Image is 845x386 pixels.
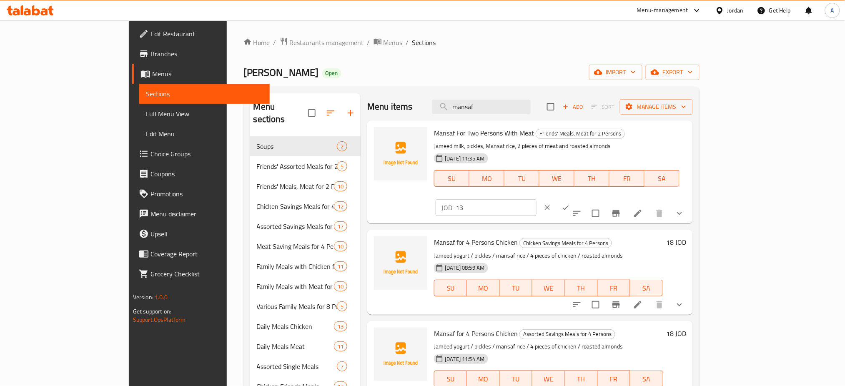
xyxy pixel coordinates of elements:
span: TU [503,282,529,294]
button: SA [644,170,680,187]
svg: Show Choices [674,208,685,218]
a: Upsell [132,224,270,244]
span: Select all sections [303,104,321,122]
span: SU [438,373,464,385]
span: Assorted Savings Meals for 4 Persons [257,221,334,231]
button: Branch-specific-item [606,203,626,223]
div: items [334,221,347,231]
span: Edit Restaurant [150,29,263,39]
div: Chicken Savings Meals for 4 Persons12 [250,196,361,216]
span: Sections [412,38,436,48]
span: MO [470,373,496,385]
span: Get support on: [133,306,171,317]
span: 1.0.0 [155,292,168,303]
a: Support.OpsPlatform [133,314,186,325]
button: TU [504,170,539,187]
a: Menu disclaimer [132,204,270,224]
button: FR [609,170,644,187]
span: Upsell [150,229,263,239]
button: Branch-specific-item [606,295,626,315]
button: Add section [341,103,361,123]
span: FR [601,282,627,294]
span: Add [562,102,584,112]
span: 5 [337,163,347,170]
div: items [337,141,347,151]
span: Add item [559,100,586,113]
span: 13 [334,323,347,331]
p: Jameed yogurt / pickles / mansaf rice / 4 pieces of chicken / roasted almonds [434,341,663,352]
div: items [334,261,347,271]
span: MO [470,282,496,294]
span: TH [578,173,606,185]
button: SU [434,170,469,187]
a: Restaurants management [280,37,364,48]
button: show more [669,203,690,223]
button: SU [434,280,467,296]
div: items [337,301,347,311]
button: MO [469,170,504,187]
div: Family Meals with Chicken for 8 People11 [250,256,361,276]
div: Meat Saving Meals for 4 Persons10 [250,236,361,256]
span: Select section [542,98,559,115]
div: Soups2 [250,136,361,156]
span: Full Menu View [146,109,263,119]
span: 2 [337,143,347,150]
span: Menus [152,69,263,79]
span: Select to update [587,205,604,222]
span: Mansaf for 4 Persons Chicken [434,327,518,340]
div: Various Family Meals for 8 People [257,301,337,311]
span: Mansaf For Two Persons With Meat [434,127,534,139]
span: 11 [334,343,347,351]
li: / [406,38,409,48]
h2: Menu items [367,100,413,113]
span: Branches [150,49,263,59]
h2: Menu sections [253,100,308,125]
div: Open [322,68,341,78]
h6: 18 JOD [666,236,686,248]
a: Full Menu View [139,104,270,124]
span: Friends' Assorted Meals for 2 Persons [257,161,337,171]
span: Family Meals with Meat for 8 People [257,281,334,291]
span: Manage items [627,102,686,112]
a: Menus [374,37,403,48]
span: Soups [257,141,337,151]
div: items [337,361,347,371]
span: import [596,67,636,78]
button: show more [669,295,690,315]
nav: breadcrumb [243,37,700,48]
span: Select to update [587,296,604,313]
a: Grocery Checklist [132,264,270,284]
span: Assorted Single Meals [257,361,337,371]
span: Friends' Meals, Meat for 2 Persons [257,181,334,191]
button: delete [649,203,669,223]
span: [DATE] 11:54 AM [441,355,488,363]
p: Jameed milk, pickles, Mansaf rice, 2 pieces of meat and roasted almonds [434,141,680,151]
div: items [334,321,347,331]
button: SA [630,280,663,296]
span: Chicken Savings Meals for 4 Persons [257,201,334,211]
a: Edit menu item [633,300,643,310]
button: clear [538,198,557,217]
div: Jordan [727,6,744,15]
div: Friends' Meals, Meat for 2 Persons10 [250,176,361,196]
span: Menus [384,38,403,48]
span: Coverage Report [150,249,263,259]
button: Add [559,100,586,113]
img: Mansaf for 4 Persons Chicken [374,236,427,290]
span: Open [322,70,341,77]
h6: 18 JOD [666,328,686,339]
button: sort-choices [567,203,587,223]
div: Meat Saving Meals for 4 Persons [257,241,334,251]
span: Family Meals with Chicken for 8 People [257,261,334,271]
span: Promotions [150,189,263,199]
span: Restaurants management [290,38,364,48]
div: Friends' Assorted Meals for 2 Persons5 [250,156,361,176]
span: Edit Menu [146,129,263,139]
a: Edit Menu [139,124,270,144]
button: delete [649,295,669,315]
span: Select section first [586,100,620,113]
